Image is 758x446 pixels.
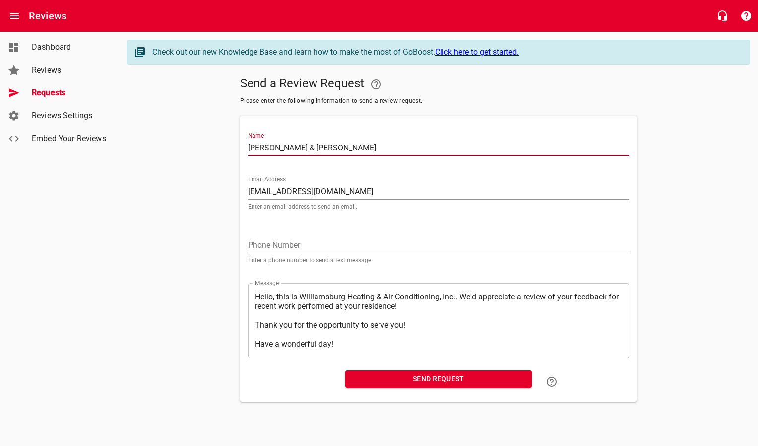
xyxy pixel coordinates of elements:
[435,47,519,57] a: Click here to get started.
[353,373,524,385] span: Send Request
[32,64,107,76] span: Reviews
[32,41,107,53] span: Dashboard
[32,110,107,122] span: Reviews Settings
[734,4,758,28] button: Support Portal
[152,46,740,58] div: Check out our new Knowledge Base and learn how to make the most of GoBoost.
[29,8,66,24] h6: Reviews
[364,73,388,96] a: Your Google or Facebook account must be connected to "Send a Review Request"
[32,133,107,145] span: Embed Your Reviews
[240,96,637,106] span: Please enter the following information to send a review request.
[255,292,622,349] textarea: Hello, this is Williamsburg Heating & Air Conditioning, Inc.. We'd appreciate a review of your fe...
[248,133,264,139] label: Name
[2,4,26,28] button: Open drawer
[710,4,734,28] button: Live Chat
[248,204,629,210] p: Enter an email address to send an email.
[248,257,629,263] p: Enter a phone number to send a text message.
[540,370,564,394] a: Learn how to "Send a Review Request"
[345,370,532,388] button: Send Request
[248,176,286,182] label: Email Address
[240,73,637,96] h5: Send a Review Request
[32,87,107,99] span: Requests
